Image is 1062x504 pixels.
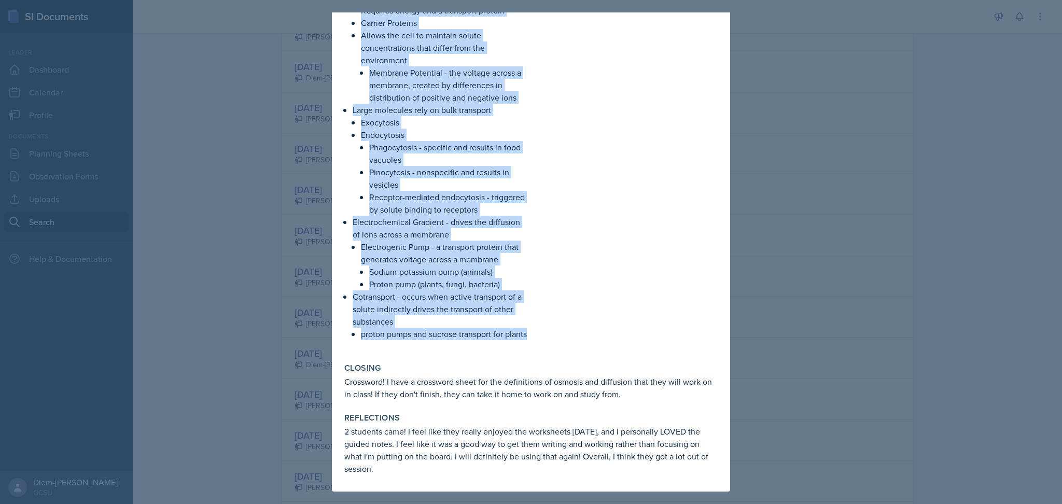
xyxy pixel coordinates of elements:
[344,375,718,400] p: Crossword! I have a crossword sheet for the definitions of osmosis and diffusion that they will w...
[361,241,529,265] p: Electrogenic Pump - a transport protein that generates voltage across a membrane
[361,328,529,340] p: proton pumps and sucrose transport for plants
[369,141,529,166] p: Phagocytosis - specific and results in food vacuoles
[353,290,529,328] p: Cotransport - occurs when active transport of a solute indirectly drives the transport of other s...
[369,166,529,191] p: Pinocytosis - nonspecific and results in vesicles
[361,129,529,141] p: Endocytosis
[369,66,529,104] p: Membrane Potential - the voltage across a membrane, created by differences in distribution of pos...
[361,17,529,29] p: Carrier Proteins
[369,265,529,278] p: Sodium-potassium pump (animals)
[361,116,529,129] p: Exocytosis
[361,29,529,66] p: Allows the cell to maintain solute concentrations that differ from the environment
[344,363,381,373] label: Closing
[353,216,529,241] p: Electrochemical Gradient - drives the diffusion of ions across a membrane
[344,425,718,475] p: 2 students came! I feel like they really enjoyed the worksheets [DATE], and I personally LOVED th...
[369,278,529,290] p: Proton pump (plants, fungi, bacteria)
[353,104,529,116] p: Large molecules rely on bulk transport
[369,191,529,216] p: Receptor-mediated endocytosis - triggered by solute binding to receptors
[344,413,400,423] label: Reflections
